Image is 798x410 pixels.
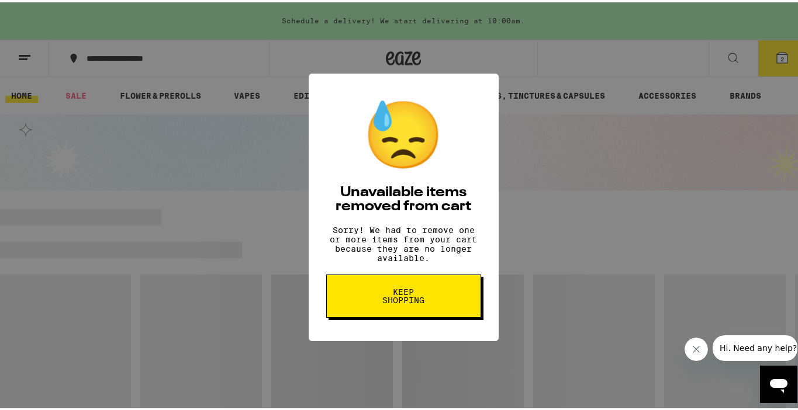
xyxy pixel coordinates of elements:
[374,286,434,302] span: Keep Shopping
[326,272,481,315] button: Keep Shopping
[760,363,797,401] iframe: Button to launch messaging window
[326,183,481,211] h2: Unavailable items removed from cart
[685,335,708,359] iframe: Close message
[326,223,481,260] p: Sorry! We had to remove one or more items from your cart because they are no longer available.
[362,95,444,172] div: 😓
[713,333,797,359] iframe: Message from company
